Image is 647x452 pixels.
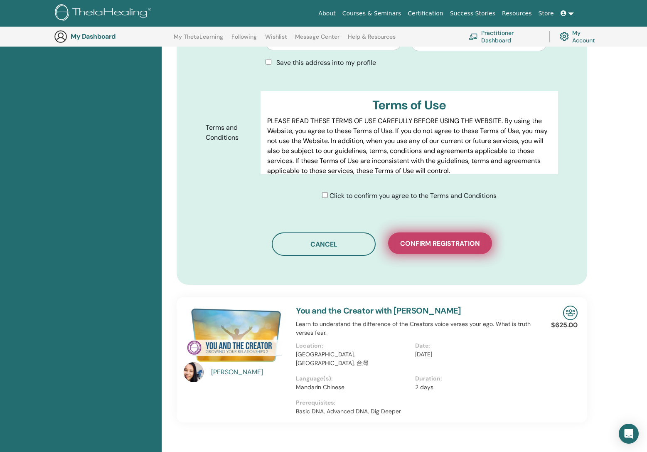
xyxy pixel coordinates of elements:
[415,383,529,392] p: 2 days
[296,374,410,383] p: Language(s):
[55,4,154,23] img: logo.png
[199,120,260,146] label: Terms and Conditions
[469,27,539,46] a: Practitioner Dashboard
[71,32,154,40] h3: My Dashboard
[563,306,578,320] img: In-Person Seminar
[330,191,497,200] span: Click to confirm you agree to the Terms and Conditions
[296,320,534,337] p: Learn to understand the difference of the Creators voice verses your ego. What is truth verses fear.
[296,407,534,416] p: Basic DNA, Advanced DNA, Dig Deeper
[296,398,534,407] p: Prerequisites:
[339,6,405,21] a: Courses & Seminars
[388,232,492,254] button: Confirm registration
[560,27,602,46] a: My Account
[499,6,535,21] a: Resources
[267,116,551,176] p: PLEASE READ THESE TERMS OF USE CAREFULLY BEFORE USING THE WEBSITE. By using the Website, you agre...
[296,341,410,350] p: Location:
[272,232,376,256] button: Cancel
[348,33,396,47] a: Help & Resources
[415,350,529,359] p: [DATE]
[267,98,551,113] h3: Terms of Use
[535,6,557,21] a: Store
[211,367,288,377] a: [PERSON_NAME]
[400,239,480,248] span: Confirm registration
[560,30,569,43] img: cog.svg
[551,320,578,330] p: $625.00
[296,350,410,368] p: [GEOGRAPHIC_DATA], [GEOGRAPHIC_DATA], 台灣
[469,33,478,40] img: chalkboard-teacher.svg
[415,374,529,383] p: Duration:
[315,6,339,21] a: About
[296,305,461,316] a: You and the Creator with [PERSON_NAME]
[184,306,286,365] img: You and the Creator
[231,33,257,47] a: Following
[619,424,639,444] div: Open Intercom Messenger
[296,383,410,392] p: Mandarin Chinese
[265,33,287,47] a: Wishlist
[184,362,204,382] img: default.jpg
[276,58,376,67] span: Save this address into my profile
[310,240,337,249] span: Cancel
[404,6,446,21] a: Certification
[174,33,223,47] a: My ThetaLearning
[447,6,499,21] a: Success Stories
[54,30,67,43] img: generic-user-icon.jpg
[415,341,529,350] p: Date:
[295,33,339,47] a: Message Center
